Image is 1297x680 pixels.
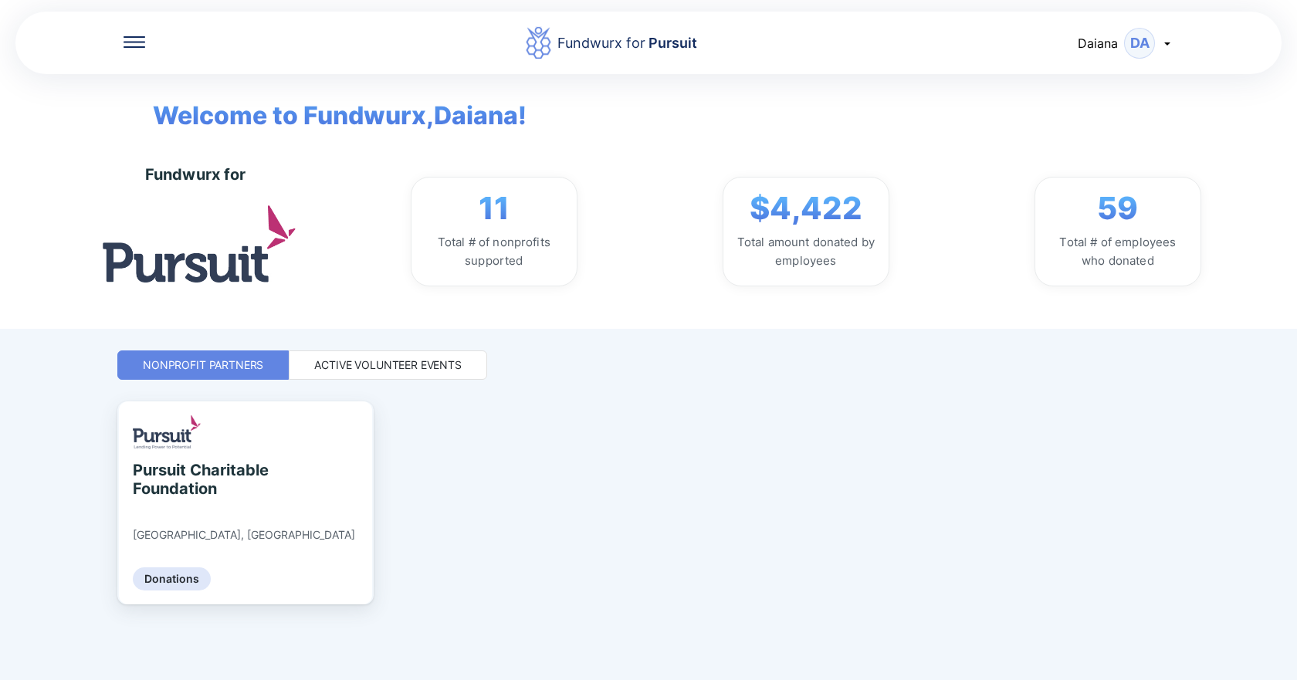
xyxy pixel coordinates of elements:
div: Active Volunteer Events [314,357,462,373]
span: $4,422 [750,190,862,227]
div: Pursuit Charitable Foundation [133,461,274,498]
span: Daiana [1078,36,1118,51]
div: Fundwurx for [557,32,697,54]
span: Pursuit [645,35,697,51]
div: Donations [133,567,211,590]
div: Total amount donated by employees [736,233,876,270]
div: [GEOGRAPHIC_DATA], [GEOGRAPHIC_DATA] [133,528,355,542]
span: 59 [1097,190,1138,227]
span: 11 [479,190,510,227]
div: DA [1124,28,1155,59]
div: Nonprofit Partners [143,357,263,373]
div: Total # of nonprofits supported [424,233,564,270]
div: Total # of employees who donated [1048,233,1188,270]
img: logo.jpg [103,205,296,282]
span: Welcome to Fundwurx, Daiana ! [130,74,527,134]
div: Fundwurx for [145,165,246,184]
